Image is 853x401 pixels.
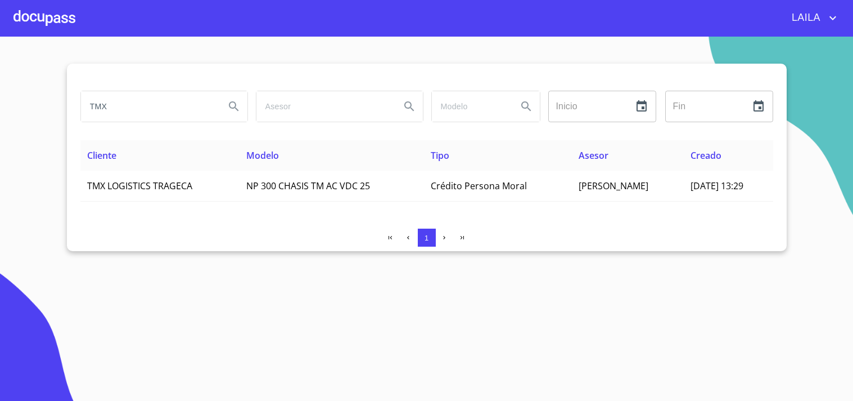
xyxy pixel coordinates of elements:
[256,91,391,122] input: search
[220,93,247,120] button: Search
[690,149,721,162] span: Creado
[246,149,279,162] span: Modelo
[81,91,216,122] input: search
[783,9,840,27] button: account of current user
[246,180,370,192] span: NP 300 CHASIS TM AC VDC 25
[425,234,428,242] span: 1
[579,180,648,192] span: [PERSON_NAME]
[396,93,423,120] button: Search
[87,180,192,192] span: TMX LOGISTICS TRAGECA
[579,149,608,162] span: Asesor
[783,9,826,27] span: LAILA
[418,229,436,247] button: 1
[690,180,743,192] span: [DATE] 13:29
[87,149,116,162] span: Cliente
[431,180,527,192] span: Crédito Persona Moral
[431,149,449,162] span: Tipo
[432,91,508,122] input: search
[513,93,540,120] button: Search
